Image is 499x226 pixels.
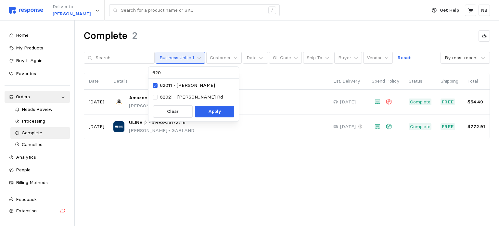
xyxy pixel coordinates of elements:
[394,52,415,64] button: Reset
[167,127,172,133] span: •
[340,123,356,130] p: [DATE]
[149,119,151,126] p: •
[195,106,234,117] button: Apply
[16,45,43,51] span: My Products
[10,115,70,127] a: Processing
[16,167,31,173] span: People
[442,99,454,106] p: Free
[481,7,487,14] p: NB
[129,127,194,134] p: [PERSON_NAME] GARLAND
[16,32,29,38] span: Home
[467,78,485,85] p: Total
[441,78,458,85] p: Shipping
[5,42,70,54] a: My Products
[445,54,478,61] div: By most recent
[409,78,431,85] p: Status
[5,177,70,189] a: Billing Methods
[89,78,104,85] p: Date
[10,127,70,139] a: Complete
[340,99,356,106] p: [DATE]
[210,54,231,61] p: Customer
[152,119,186,126] span: #RES-35172715
[148,67,239,79] input: Search options
[208,108,221,115] p: Apply
[22,118,45,124] span: Processing
[367,54,382,61] p: Vendor
[5,91,70,103] a: Orders
[303,52,333,64] button: Ship To
[89,123,104,130] p: [DATE]
[269,52,302,64] button: GL Code
[113,97,124,107] img: Amazon
[9,7,43,14] img: svg%3e
[333,78,363,85] p: Est. Delivery
[22,141,43,147] span: Cancelled
[113,121,124,132] img: ULINE
[5,194,70,206] button: Feedback
[467,123,485,130] p: $772.91
[160,54,194,61] p: Business Unit • 1
[156,52,205,64] button: Business Unit • 1
[22,130,42,136] span: Complete
[268,7,276,14] div: /
[132,30,138,42] h1: 2
[467,99,485,106] p: $54.49
[84,30,127,42] h1: Complete
[129,119,142,126] span: ULINE
[53,3,91,10] p: Deliver to
[363,52,393,64] button: Vendor
[129,94,147,101] span: Amazon
[16,58,43,63] span: Buy It Again
[167,108,179,115] p: Clear
[5,152,70,163] a: Analytics
[247,54,257,61] div: Date
[5,205,70,217] button: Extension
[160,94,223,101] p: 62021 - [PERSON_NAME] Rd
[338,54,351,61] p: Buyer
[5,30,70,41] a: Home
[89,99,104,106] p: [DATE]
[410,123,430,130] p: Complete
[16,71,36,76] span: Favorites
[121,5,265,16] input: Search for a product name or SKU
[160,82,215,89] p: 62011 - [PERSON_NAME]
[5,68,70,80] a: Favorites
[16,154,36,160] span: Analytics
[10,139,70,151] a: Cancelled
[410,99,430,106] p: Complete
[53,10,91,18] p: [PERSON_NAME]
[428,4,463,17] button: Get Help
[16,208,37,214] span: Extension
[440,7,459,14] p: Get Help
[22,106,53,112] span: Needs Review
[307,54,322,61] p: Ship To
[398,54,411,61] p: Reset
[129,102,194,110] p: [PERSON_NAME] GARLAND
[334,52,362,64] button: Buyer
[372,78,400,85] p: Spend Policy
[442,123,454,130] p: Free
[153,105,193,118] button: Clear
[5,164,70,176] a: People
[479,5,490,16] button: NB
[5,55,70,67] a: Buy It Again
[16,93,58,100] div: Orders
[273,54,291,61] p: GL Code
[16,179,48,185] span: Billing Methods
[96,52,151,64] input: Search
[206,52,242,64] button: Customer
[113,78,324,85] p: Details
[10,104,70,115] a: Needs Review
[16,196,37,202] span: Feedback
